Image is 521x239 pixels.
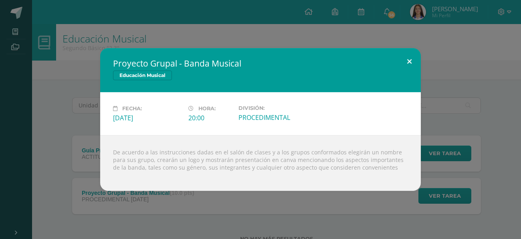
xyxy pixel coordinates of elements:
div: PROCEDIMENTAL [238,113,307,122]
div: 20:00 [188,113,232,122]
span: Hora: [198,105,216,111]
span: Fecha: [122,105,142,111]
h2: Proyecto Grupal - Banda Musical [113,58,408,69]
span: Educación Musical [113,71,172,80]
label: División: [238,105,307,111]
div: [DATE] [113,113,182,122]
div: De acuerdo a las instrucciones dadas en el salón de clases y a los grupos conformados elegirán un... [100,135,421,191]
button: Close (Esc) [398,48,421,75]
